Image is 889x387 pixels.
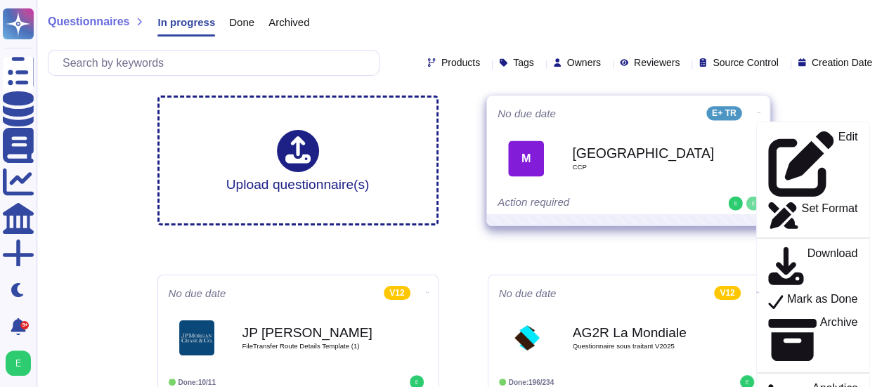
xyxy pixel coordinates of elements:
b: AG2R La Mondiale [573,326,713,339]
img: Logo [179,320,214,355]
span: FileTransfer Route Details Template (1) [242,343,383,350]
a: Edit [756,128,869,199]
span: Products [441,58,480,67]
div: Upload questionnaire(s) [226,130,370,191]
a: Set Format [756,199,869,232]
div: Action required [498,197,672,211]
img: user [746,197,760,211]
a: Archive [756,313,869,367]
span: No due date [498,108,556,119]
span: Done [229,17,254,27]
span: CCP [572,164,714,171]
span: Questionnaire sous traitant V2025 [573,343,713,350]
img: Logo [510,320,545,355]
b: [GEOGRAPHIC_DATA] [572,146,714,159]
p: Set Format [801,203,857,229]
div: E+ TR [706,106,741,120]
img: user [6,350,31,376]
b: JP [PERSON_NAME] [242,326,383,339]
button: user [3,348,41,379]
div: M [508,140,544,176]
input: Search by keywords [56,51,379,75]
span: Done: 196/234 [509,379,554,386]
p: Archive [819,317,857,364]
a: Mark as Done [756,290,869,313]
span: In progress [157,17,215,27]
a: Download [756,244,869,290]
p: Mark as Done [786,294,857,310]
span: Source Control [713,58,778,67]
p: Download [807,247,857,287]
div: V12 [714,286,740,300]
span: Done: 10/11 [179,379,216,386]
span: No due date [169,288,226,299]
div: V12 [384,286,410,300]
span: Owners [567,58,601,67]
span: Creation Date [812,58,872,67]
span: Archived [268,17,309,27]
div: 9+ [20,321,29,329]
span: Tags [513,58,534,67]
img: user [728,197,742,211]
span: No due date [499,288,557,299]
span: Questionnaires [48,16,129,27]
span: Reviewers [634,58,680,67]
p: Edit [838,131,857,197]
